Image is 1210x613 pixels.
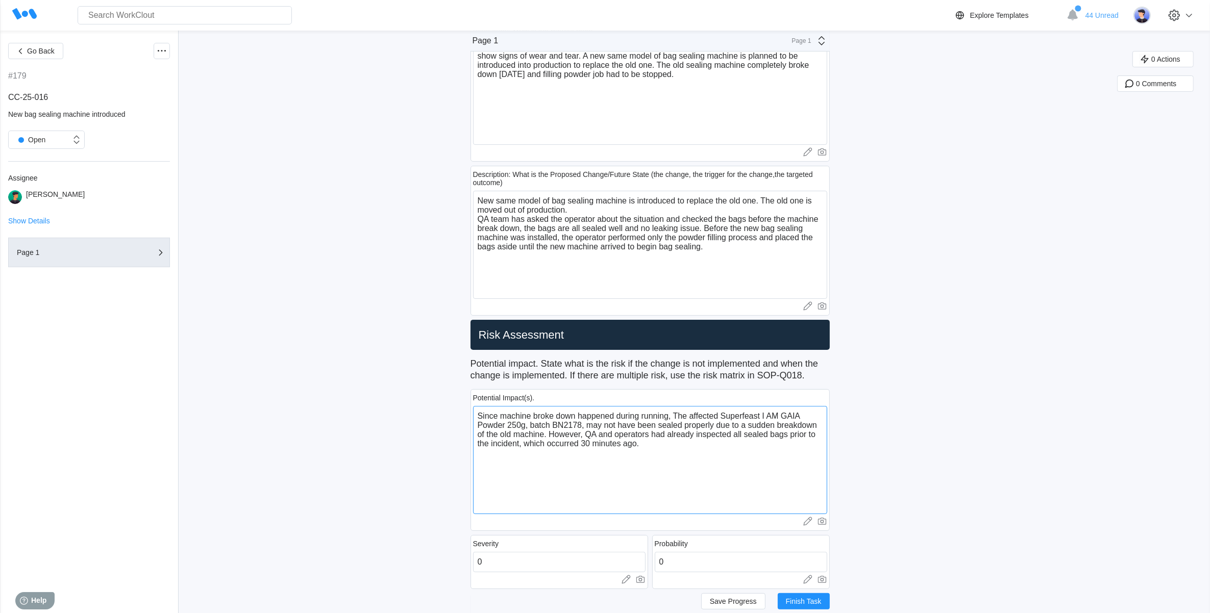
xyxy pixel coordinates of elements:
[471,354,830,385] p: Potential impact. State what is the risk if the change is not implemented and when the change is ...
[473,191,827,299] textarea: New same model of bag sealing machine is introduced to replace the old one. The old one is moved ...
[473,394,535,402] div: Potential Impact(s).
[475,328,826,342] h2: Risk Assessment
[1085,11,1119,19] span: 44 Unread
[473,540,499,548] div: Severity
[786,597,822,604] span: Finish Task
[473,37,827,145] textarea: The old Plastic/Foil Bag Sealing Machine FR-900 (Asset no:7) due to aging and parts started to sh...
[78,6,292,24] input: Search WorkClout
[8,71,27,81] div: #179
[17,249,119,256] div: Page 1
[8,190,22,204] img: user.png
[473,36,499,45] div: Page 1
[1117,75,1194,92] button: 0 Comments
[8,110,170,118] div: New bag sealing machine introduced
[778,593,830,609] button: Finish Task
[1136,80,1176,87] span: 0 Comments
[473,406,827,514] textarea: Since machine broke down happened during running, The affected Superfeast I AM GAIA Powder 250g, ...
[26,190,85,204] div: [PERSON_NAME]
[701,593,765,609] button: Save Progress
[954,9,1061,21] a: Explore Templates
[655,552,827,572] input: Enter a number or decimal
[8,174,170,182] div: Assignee
[473,170,827,187] div: Description: What is the Proposed Change/Future State (the change, the trigger for the change,the...
[8,217,50,224] button: Show Details
[655,540,688,548] div: Probability
[1133,7,1151,24] img: user-5.png
[1151,56,1180,63] span: 0 Actions
[8,238,170,267] button: Page 1
[473,552,646,572] input: Enter a number or decimal
[1132,51,1194,67] button: 0 Actions
[786,37,811,44] div: Page 1
[710,597,757,604] span: Save Progress
[970,11,1029,19] div: Explore Templates
[8,43,63,59] button: Go Back
[14,133,45,147] div: Open
[27,47,55,55] span: Go Back
[8,93,48,101] span: CC-25-016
